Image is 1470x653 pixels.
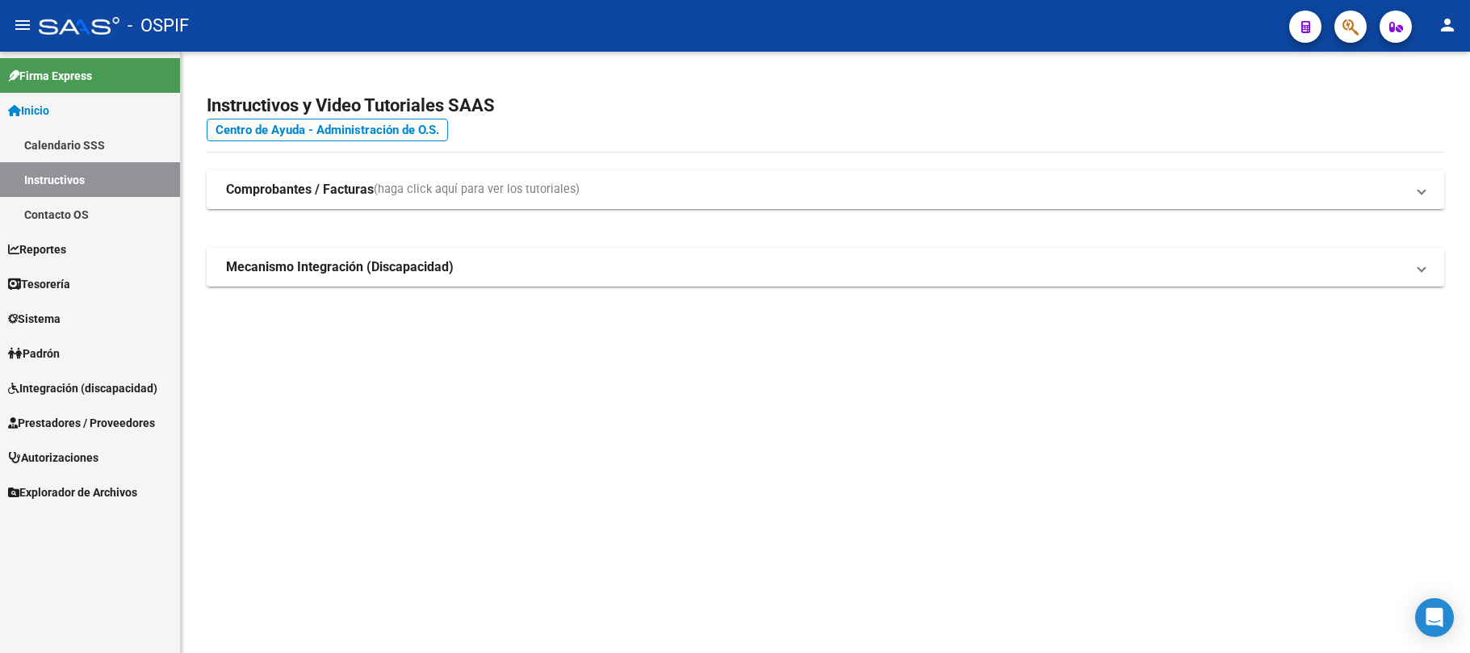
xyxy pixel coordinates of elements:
mat-expansion-panel-header: Comprobantes / Facturas(haga click aquí para ver los tutoriales) [207,170,1444,209]
span: Firma Express [8,67,92,85]
span: Padrón [8,345,60,362]
h2: Instructivos y Video Tutoriales SAAS [207,90,1444,121]
strong: Mecanismo Integración (Discapacidad) [226,258,454,276]
div: Open Intercom Messenger [1415,598,1454,637]
strong: Comprobantes / Facturas [226,181,374,199]
span: Integración (discapacidad) [8,379,157,397]
span: Sistema [8,310,61,328]
mat-icon: person [1438,15,1457,35]
span: Autorizaciones [8,449,98,467]
span: Explorador de Archivos [8,483,137,501]
mat-icon: menu [13,15,32,35]
span: - OSPIF [128,8,189,44]
span: Prestadores / Proveedores [8,414,155,432]
mat-expansion-panel-header: Mecanismo Integración (Discapacidad) [207,248,1444,287]
a: Centro de Ayuda - Administración de O.S. [207,119,448,141]
span: Reportes [8,241,66,258]
span: Inicio [8,102,49,119]
span: (haga click aquí para ver los tutoriales) [374,181,580,199]
span: Tesorería [8,275,70,293]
